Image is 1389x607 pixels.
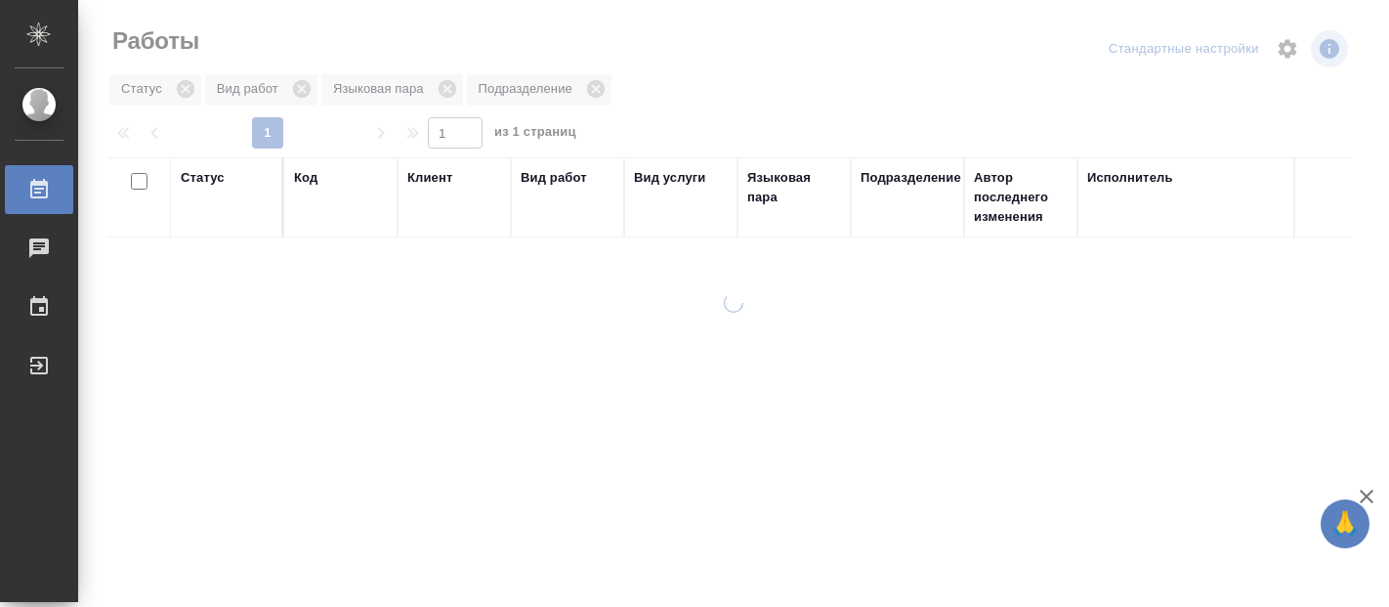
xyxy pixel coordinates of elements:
div: Автор последнего изменения [974,168,1068,227]
div: Вид услуги [634,168,706,188]
div: Языковая пара [747,168,841,207]
div: Статус [181,168,225,188]
button: 🙏 [1321,499,1369,548]
div: Вид работ [521,168,587,188]
div: Код [294,168,317,188]
div: Исполнитель [1087,168,1173,188]
span: 🙏 [1328,503,1362,544]
div: Подразделение [861,168,961,188]
div: Клиент [407,168,452,188]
